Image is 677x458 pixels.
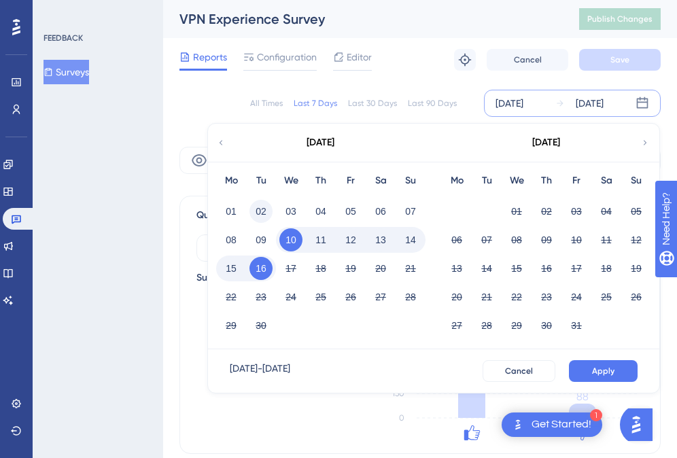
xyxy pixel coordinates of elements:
[565,285,588,309] button: 24
[196,270,269,286] div: Survey Question:
[220,285,243,309] button: 22
[510,417,526,433] img: launcher-image-alternative-text
[339,228,362,251] button: 12
[392,389,404,398] tspan: 150
[535,314,558,337] button: 30
[249,200,273,223] button: 02
[399,228,422,251] button: 14
[496,95,523,111] div: [DATE]
[475,228,498,251] button: 07
[565,257,588,280] button: 17
[625,257,648,280] button: 19
[44,33,83,43] div: FEEDBACK
[475,314,498,337] button: 28
[179,10,545,29] div: VPN Experience Survey
[591,173,621,189] div: Sa
[249,314,273,337] button: 30
[249,257,273,280] button: 16
[196,207,277,224] span: Question Analytics
[246,173,276,189] div: Tu
[309,257,332,280] button: 18
[505,257,528,280] button: 15
[625,228,648,251] button: 12
[592,366,614,376] span: Apply
[445,314,468,337] button: 27
[220,200,243,223] button: 01
[230,360,290,382] div: [DATE] - [DATE]
[276,173,306,189] div: We
[220,228,243,251] button: 08
[347,49,372,65] span: Editor
[366,173,396,189] div: Sa
[475,257,498,280] button: 14
[505,200,528,223] button: 01
[369,200,392,223] button: 06
[336,173,366,189] div: Fr
[249,228,273,251] button: 09
[514,54,542,65] span: Cancel
[579,8,661,30] button: Publish Changes
[307,135,334,151] div: [DATE]
[505,228,528,251] button: 08
[535,200,558,223] button: 02
[339,285,362,309] button: 26
[445,228,468,251] button: 06
[483,360,555,382] button: Cancel
[535,257,558,280] button: 16
[532,135,560,151] div: [DATE]
[569,360,638,382] button: Apply
[445,257,468,280] button: 13
[532,417,591,432] div: Get Started!
[579,49,661,71] button: Save
[306,173,336,189] div: Th
[472,173,502,189] div: Tu
[576,390,589,403] tspan: 88
[565,200,588,223] button: 03
[396,173,426,189] div: Su
[595,228,618,251] button: 11
[587,14,653,24] span: Publish Changes
[216,173,246,189] div: Mo
[565,228,588,251] button: 10
[249,285,273,309] button: 23
[595,200,618,223] button: 04
[445,285,468,309] button: 20
[339,200,362,223] button: 05
[220,257,243,280] button: 15
[532,173,561,189] div: Th
[590,409,602,421] div: 1
[502,173,532,189] div: We
[595,257,618,280] button: 18
[309,200,332,223] button: 04
[561,173,591,189] div: Fr
[399,257,422,280] button: 21
[309,285,332,309] button: 25
[250,98,283,109] div: All Times
[193,49,227,65] span: Reports
[535,228,558,251] button: 09
[399,200,422,223] button: 07
[625,285,648,309] button: 26
[408,98,457,109] div: Last 90 Days
[505,366,533,376] span: Cancel
[502,412,602,437] div: Open Get Started! checklist, remaining modules: 1
[369,257,392,280] button: 20
[625,200,648,223] button: 05
[279,228,302,251] button: 10
[257,49,317,65] span: Configuration
[505,314,528,337] button: 29
[487,49,568,71] button: Cancel
[535,285,558,309] button: 23
[442,173,472,189] div: Mo
[32,3,85,20] span: Need Help?
[44,60,89,84] button: Surveys
[576,95,604,111] div: [DATE]
[565,314,588,337] button: 31
[279,257,302,280] button: 17
[294,98,337,109] div: Last 7 Days
[505,285,528,309] button: 22
[279,200,302,223] button: 03
[369,285,392,309] button: 27
[309,228,332,251] button: 11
